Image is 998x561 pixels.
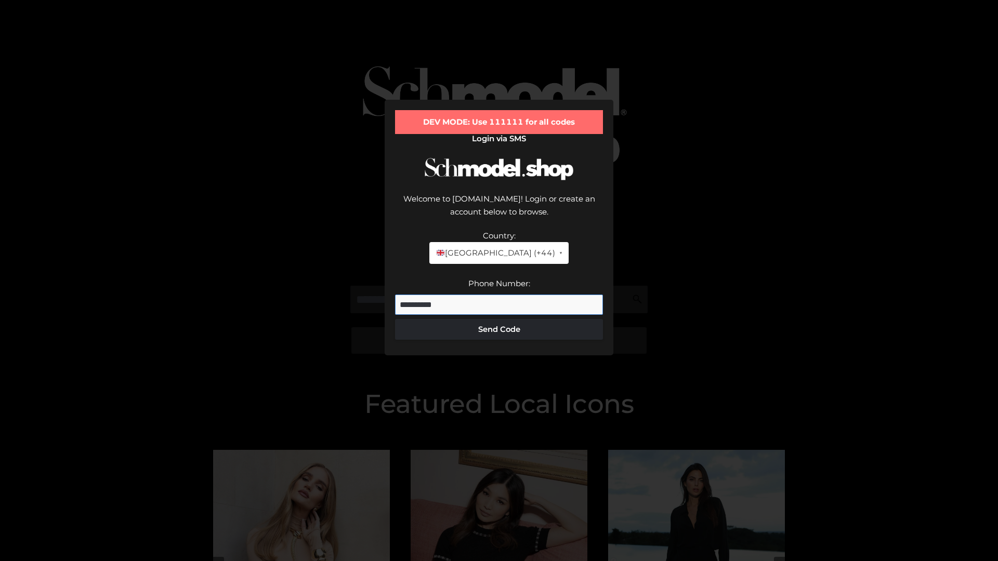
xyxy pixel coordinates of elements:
[395,134,603,143] h2: Login via SMS
[483,231,516,241] label: Country:
[395,319,603,340] button: Send Code
[395,192,603,229] div: Welcome to [DOMAIN_NAME]! Login or create an account below to browse.
[395,110,603,134] div: DEV MODE: Use 111111 for all codes
[437,249,444,257] img: 🇬🇧
[421,149,577,190] img: Schmodel Logo
[468,278,530,288] label: Phone Number:
[436,246,555,260] span: [GEOGRAPHIC_DATA] (+44)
